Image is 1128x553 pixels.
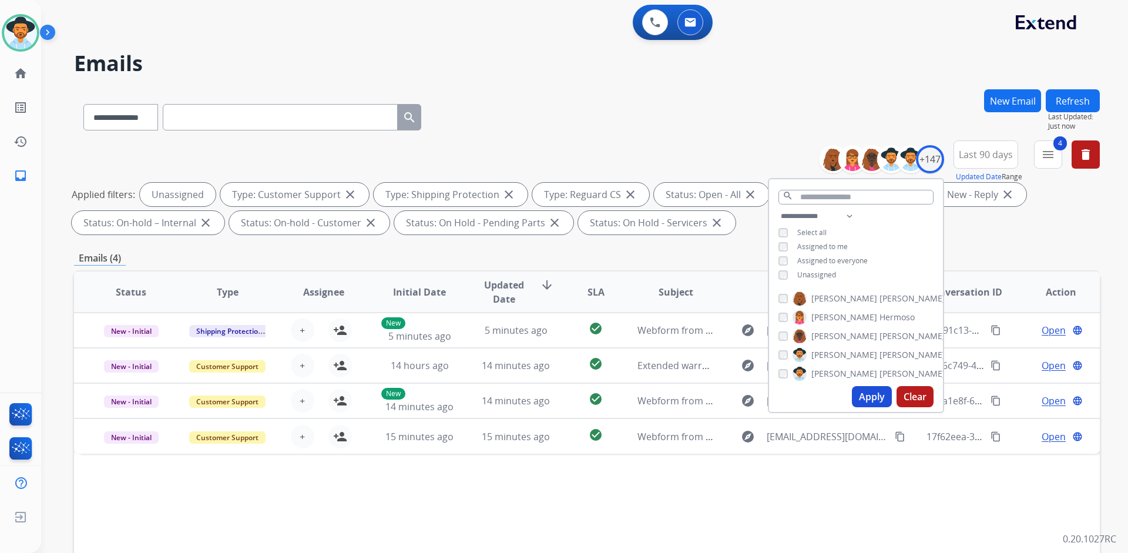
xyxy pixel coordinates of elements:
[767,323,888,337] span: [EMAIL_ADDRESS][DOMAIN_NAME]
[199,216,213,230] mat-icon: close
[14,135,28,149] mat-icon: history
[984,89,1041,112] button: New Email
[1072,325,1083,336] mat-icon: language
[578,211,736,234] div: Status: On Hold - Servicers
[959,152,1013,157] span: Last 90 days
[589,392,603,406] mat-icon: check_circle
[811,311,877,323] span: [PERSON_NAME]
[343,187,357,202] mat-icon: close
[482,430,550,443] span: 15 minutes ago
[1042,430,1066,444] span: Open
[4,16,37,49] img: avatar
[1042,358,1066,373] span: Open
[104,360,159,373] span: New - Initial
[1046,89,1100,112] button: Refresh
[659,285,693,299] span: Subject
[74,251,126,266] p: Emails (4)
[811,368,877,380] span: [PERSON_NAME]
[589,428,603,442] mat-icon: check_circle
[1048,122,1100,131] span: Just now
[637,430,904,443] span: Webform from [EMAIL_ADDRESS][DOMAIN_NAME] on [DATE]
[116,285,146,299] span: Status
[743,187,757,202] mat-icon: close
[589,321,603,336] mat-icon: check_circle
[14,66,28,81] mat-icon: home
[300,358,305,373] span: +
[104,431,159,444] span: New - Initial
[333,394,347,408] mat-icon: person_add
[478,278,531,306] span: Updated Date
[548,216,562,230] mat-icon: close
[229,211,390,234] div: Status: On-hold - Customer
[385,430,454,443] span: 15 minutes ago
[485,324,548,337] span: 5 minutes ago
[189,431,266,444] span: Customer Support
[879,368,945,380] span: [PERSON_NAME]
[954,140,1018,169] button: Last 90 days
[333,358,347,373] mat-icon: person_add
[381,317,405,329] p: New
[291,389,314,413] button: +
[72,211,224,234] div: Status: On-hold – Internal
[1042,394,1066,408] span: Open
[637,324,904,337] span: Webform from [EMAIL_ADDRESS][DOMAIN_NAME] on [DATE]
[916,145,944,173] div: +147
[741,358,755,373] mat-icon: explore
[1072,396,1083,406] mat-icon: language
[895,431,905,442] mat-icon: content_copy
[291,354,314,377] button: +
[291,425,314,448] button: +
[797,227,827,237] span: Select all
[637,394,904,407] span: Webform from [EMAIL_ADDRESS][DOMAIN_NAME] on [DATE]
[374,183,528,206] div: Type: Shipping Protection
[104,396,159,408] span: New - Initial
[333,323,347,337] mat-icon: person_add
[879,311,915,323] span: Hermoso
[991,431,1001,442] mat-icon: content_copy
[902,183,1026,206] div: Status: New - Reply
[189,325,270,337] span: Shipping Protection
[956,172,1022,182] span: Range
[220,183,369,206] div: Type: Customer Support
[482,394,550,407] span: 14 minutes ago
[189,396,266,408] span: Customer Support
[391,359,449,372] span: 14 hours ago
[710,216,724,230] mat-icon: close
[74,52,1100,75] h2: Emails
[811,293,877,304] span: [PERSON_NAME]
[532,183,649,206] div: Type: Reguard CS
[587,285,605,299] span: SLA
[291,319,314,342] button: +
[767,430,888,444] span: [EMAIL_ADDRESS][DOMAIN_NAME]
[741,430,755,444] mat-icon: explore
[1079,148,1093,162] mat-icon: delete
[623,187,637,202] mat-icon: close
[388,330,451,343] span: 5 minutes ago
[991,325,1001,336] mat-icon: content_copy
[741,394,755,408] mat-icon: explore
[589,357,603,371] mat-icon: check_circle
[140,183,216,206] div: Unassigned
[1001,187,1015,202] mat-icon: close
[189,360,266,373] span: Customer Support
[104,325,159,337] span: New - Initial
[811,330,877,342] span: [PERSON_NAME]
[300,430,305,444] span: +
[991,396,1001,406] mat-icon: content_copy
[1003,272,1100,313] th: Action
[654,183,769,206] div: Status: Open - All
[1063,532,1116,546] p: 0.20.1027RC
[502,187,516,202] mat-icon: close
[811,349,877,361] span: [PERSON_NAME]
[385,400,454,413] span: 14 minutes ago
[767,358,888,373] span: [EMAIL_ADDRESS][DOMAIN_NAME]
[927,285,1002,299] span: Conversation ID
[14,169,28,183] mat-icon: inbox
[402,110,417,125] mat-icon: search
[394,211,573,234] div: Status: On Hold - Pending Parts
[1072,360,1083,371] mat-icon: language
[897,386,934,407] button: Clear
[393,285,446,299] span: Initial Date
[783,190,793,201] mat-icon: search
[991,360,1001,371] mat-icon: content_copy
